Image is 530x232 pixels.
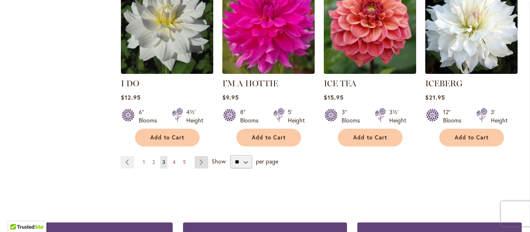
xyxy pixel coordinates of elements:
[183,159,186,165] span: 5
[139,108,162,125] div: 6" Blooms
[425,93,445,101] span: $21.95
[162,159,165,165] span: 3
[425,68,518,76] a: ICEBERG
[186,108,203,125] div: 4½' Height
[425,78,463,88] a: ICEBERG
[240,108,263,125] div: 8" Blooms
[353,134,387,141] span: Add to Cart
[236,129,301,147] button: Add to Cart
[222,93,239,101] span: $9.95
[171,156,178,169] a: 4
[439,129,504,147] button: Add to Cart
[121,93,141,101] span: $12.95
[150,134,184,141] span: Add to Cart
[389,108,406,125] div: 3½' Height
[222,78,278,88] a: I'M A HOTTIE
[252,134,286,141] span: Add to Cart
[455,134,489,141] span: Add to Cart
[150,156,157,169] a: 2
[222,68,315,76] a: I'm A Hottie
[135,129,200,147] button: Add to Cart
[324,93,344,101] span: $15.95
[212,157,226,165] span: Show
[152,159,155,165] span: 2
[443,108,466,125] div: 12" Blooms
[338,129,402,147] button: Add to Cart
[256,157,278,165] span: per page
[143,159,145,165] span: 1
[181,156,188,169] a: 5
[288,108,305,125] div: 5' Height
[173,159,176,165] span: 4
[324,68,416,76] a: ICE TEA
[6,203,29,226] iframe: Launch Accessibility Center
[324,78,357,88] a: ICE TEA
[121,68,213,76] a: I DO
[491,108,508,125] div: 3' Height
[121,78,139,88] a: I DO
[342,108,365,125] div: 3" Blooms
[141,156,147,169] a: 1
